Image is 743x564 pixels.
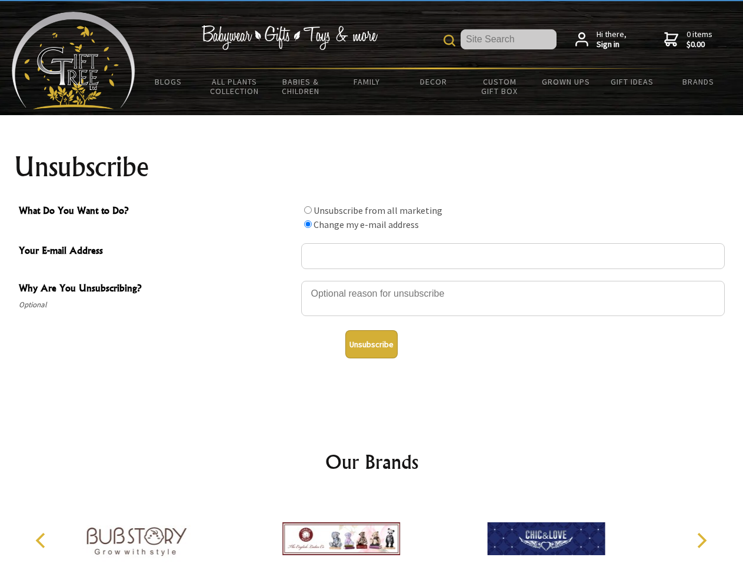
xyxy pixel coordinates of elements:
span: Why Are You Unsubscribing? [19,281,295,298]
label: Change my e-mail address [314,219,419,230]
a: Decor [400,69,467,94]
a: 0 items$0.00 [664,29,712,50]
a: All Plants Collection [202,69,268,103]
span: What Do You Want to Do? [19,203,295,220]
img: Babyware - Gifts - Toys and more... [12,12,135,109]
textarea: Why Are You Unsubscribing? [301,281,725,316]
a: Babies & Children [268,69,334,103]
a: Family [334,69,401,94]
span: Optional [19,298,295,312]
img: product search [444,35,455,46]
a: Custom Gift Box [467,69,533,103]
input: Your E-mail Address [301,243,725,269]
a: Grown Ups [532,69,599,94]
input: What Do You Want to Do? [304,220,312,228]
h2: Our Brands [24,448,720,476]
span: 0 items [687,29,712,50]
strong: Sign in [597,39,627,50]
a: BLOGS [135,69,202,94]
a: Hi there,Sign in [575,29,627,50]
button: Previous [29,528,55,553]
button: Unsubscribe [345,330,398,358]
a: Brands [665,69,732,94]
label: Unsubscribe from all marketing [314,204,442,216]
strong: $0.00 [687,39,712,50]
img: Babywear - Gifts - Toys & more [201,25,378,50]
span: Hi there, [597,29,627,50]
h1: Unsubscribe [14,153,729,181]
a: Gift Ideas [599,69,665,94]
input: What Do You Want to Do? [304,206,312,214]
input: Site Search [461,29,557,49]
span: Your E-mail Address [19,243,295,260]
button: Next [688,528,714,553]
